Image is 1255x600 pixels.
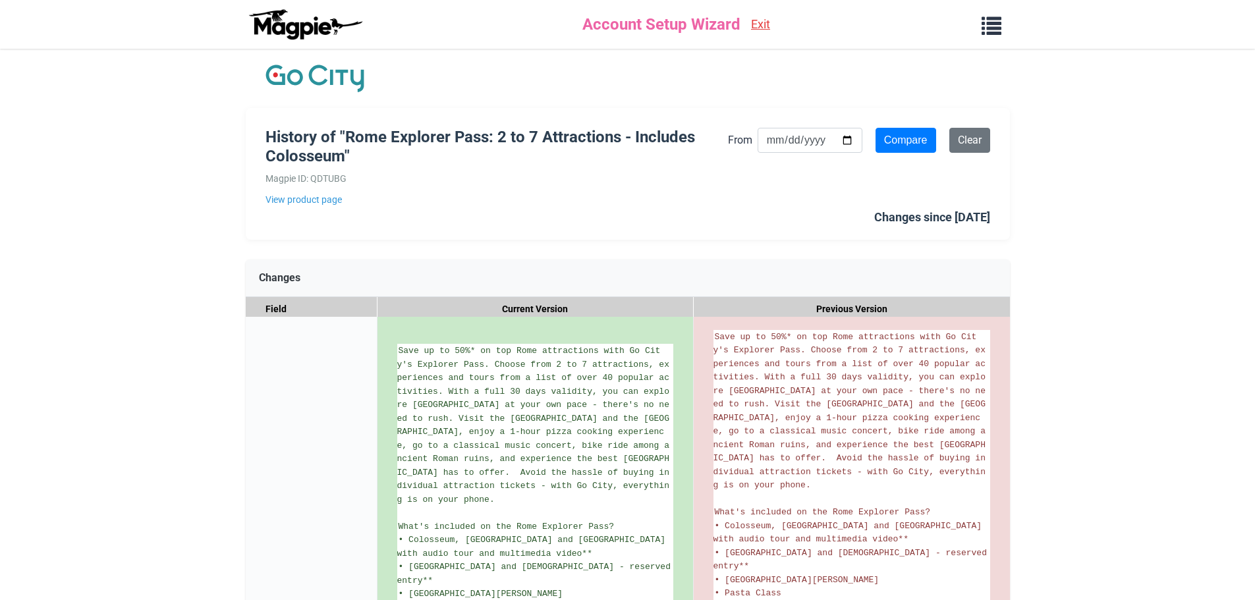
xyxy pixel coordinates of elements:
[265,192,728,207] a: View product page
[728,132,752,149] label: From
[751,15,770,34] a: Exit
[713,548,992,572] span: • [GEOGRAPHIC_DATA] and [DEMOGRAPHIC_DATA] - reserved entry**
[397,346,669,505] span: Save up to 50%* on top Rome attractions with Go City's Explorer Pass. Choose from 2 to 7 attracti...
[874,208,990,227] div: Changes since [DATE]
[715,588,781,598] span: • Pasta Class
[246,259,1010,297] div: Changes
[715,507,931,517] span: What's included on the Rome Explorer Pass?
[713,521,987,545] span: • Colosseum, [GEOGRAPHIC_DATA] and [GEOGRAPHIC_DATA] with audio tour and multimedia video**
[397,562,676,586] span: • [GEOGRAPHIC_DATA] and [DEMOGRAPHIC_DATA] - reserved entry**
[582,12,740,37] span: Account Setup Wizard
[949,128,990,153] a: Clear
[377,297,694,321] div: Current Version
[246,9,364,40] img: logo-ab69f6fb50320c5b225c76a69d11143b.png
[713,332,986,491] span: Save up to 50%* on top Rome attractions with Go City's Explorer Pass. Choose from 2 to 7 attracti...
[265,171,728,186] div: Magpie ID: QDTUBG
[876,128,936,153] input: Compare
[397,535,671,559] span: • Colosseum, [GEOGRAPHIC_DATA] and [GEOGRAPHIC_DATA] with audio tour and multimedia video**
[399,522,615,532] span: What's included on the Rome Explorer Pass?
[265,128,728,166] h1: History of "Rome Explorer Pass: 2 to 7 Attractions - Includes Colosseum"
[715,575,879,585] span: • [GEOGRAPHIC_DATA][PERSON_NAME]
[399,589,563,599] span: • [GEOGRAPHIC_DATA][PERSON_NAME]
[246,297,377,321] div: Field
[265,62,364,95] img: Company Logo
[694,297,1010,321] div: Previous Version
